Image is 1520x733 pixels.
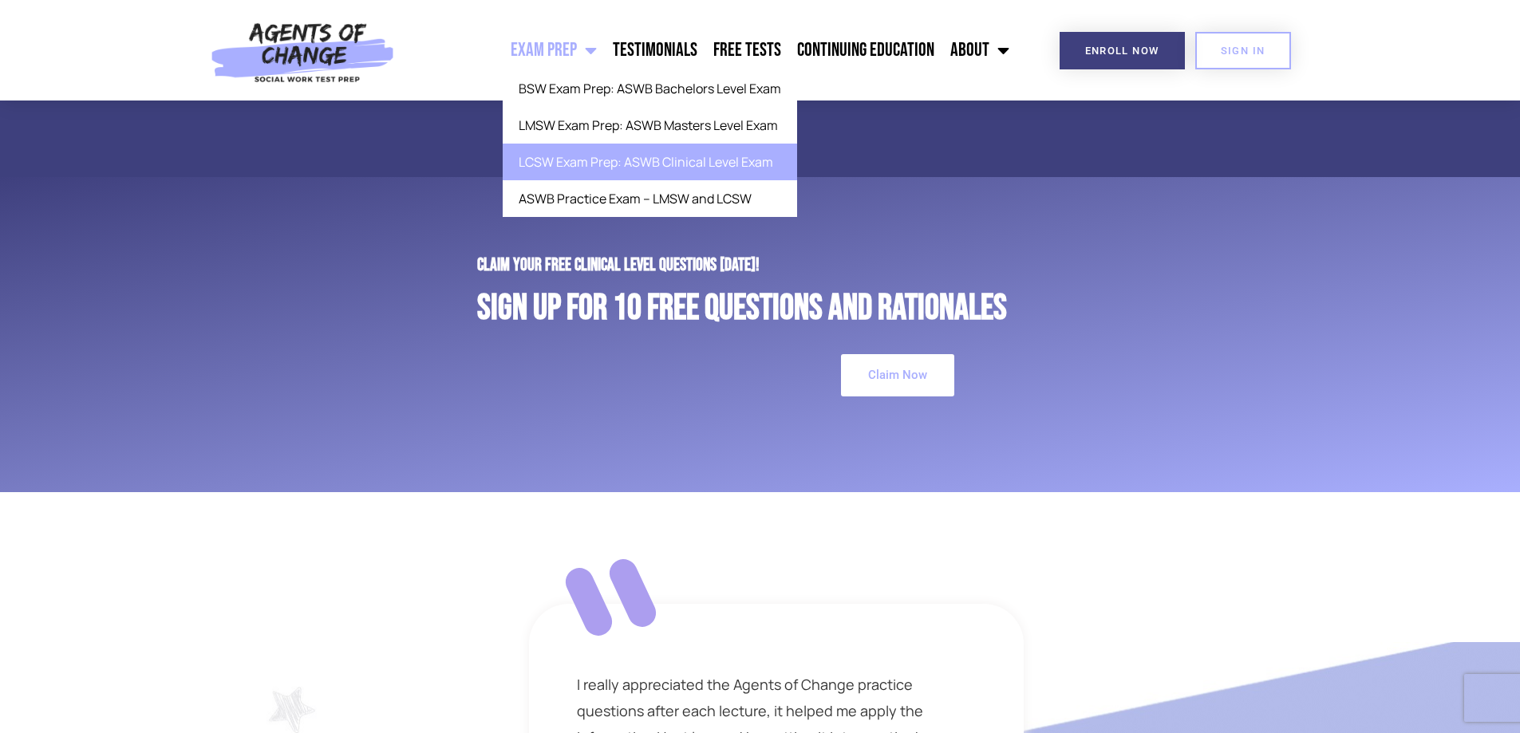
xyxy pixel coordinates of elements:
span: Enroll Now [1085,45,1159,56]
nav: Menu [403,30,1017,70]
a: Exam Prep [503,30,605,70]
span: Claim Now [868,369,927,381]
a: Claim Now [841,354,954,396]
h4: SIGN UP FOR 10 FREE QUESTIONS AND RATIONALES [477,290,1215,326]
a: Free Tests [705,30,789,70]
a: BSW Exam Prep: ASWB Bachelors Level Exam [503,70,797,107]
a: About [942,30,1017,70]
a: Enroll Now [1060,32,1185,69]
a: Testimonials [605,30,705,70]
a: SIGN IN [1195,32,1291,69]
a: ASWB Practice Exam – LMSW and LCSW [503,180,797,217]
a: Continuing Education [789,30,942,70]
h5: Claim your free Clinical LEvel questions [DATE]! [477,257,1215,274]
a: LMSW Exam Prep: ASWB Masters Level Exam [503,107,797,144]
ul: Exam Prep [503,70,797,217]
a: LCSW Exam Prep: ASWB Clinical Level Exam [503,144,797,180]
span: SIGN IN [1221,45,1265,56]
